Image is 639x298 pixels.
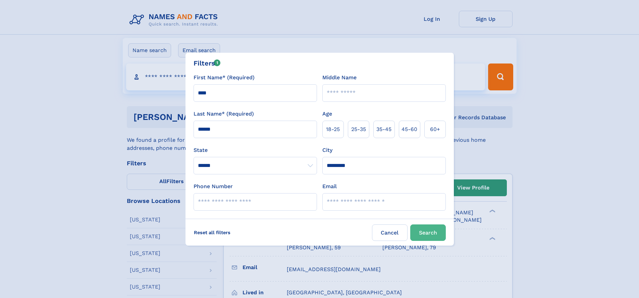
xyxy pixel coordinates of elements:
[372,224,408,241] label: Cancel
[376,125,391,133] span: 35‑45
[322,110,332,118] label: Age
[402,125,417,133] span: 45‑60
[322,74,357,82] label: Middle Name
[410,224,446,241] button: Search
[194,146,317,154] label: State
[194,182,233,190] label: Phone Number
[194,110,254,118] label: Last Name* (Required)
[194,74,255,82] label: First Name* (Required)
[322,182,337,190] label: Email
[326,125,340,133] span: 18‑25
[190,224,235,241] label: Reset all filters
[194,58,221,68] div: Filters
[351,125,366,133] span: 25‑35
[322,146,332,154] label: City
[430,125,440,133] span: 60+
